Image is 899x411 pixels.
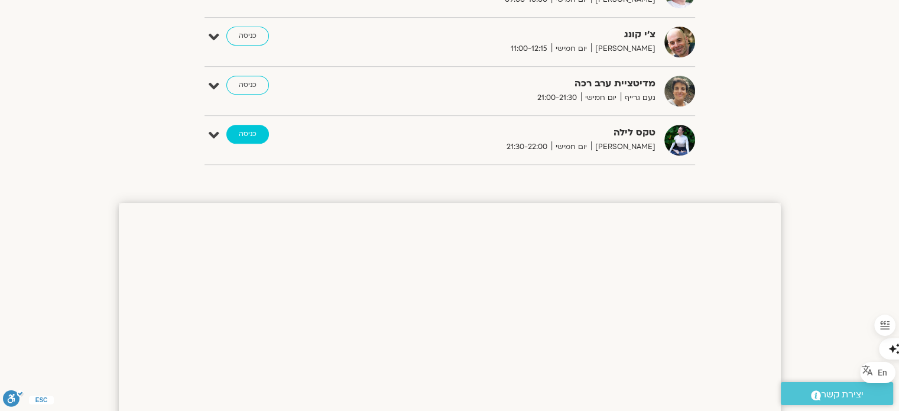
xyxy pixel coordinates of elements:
span: יום חמישי [551,43,591,55]
a: כניסה [226,76,269,95]
span: 21:30-22:00 [502,141,551,153]
span: יום חמישי [551,141,591,153]
span: 11:00-12:15 [507,43,551,55]
span: [PERSON_NAME] [591,43,655,55]
strong: מדיטציית ערב רכה [366,76,655,92]
strong: טקס לילה [366,125,655,141]
span: [PERSON_NAME] [591,141,655,153]
span: יום חמישי [581,92,621,104]
span: 21:00-21:30 [533,92,581,104]
span: נעם גרייף [621,92,655,104]
a: כניסה [226,125,269,144]
span: יצירת קשר [821,387,864,403]
strong: צ'י קונג [366,27,655,43]
a: יצירת קשר [781,382,893,405]
a: כניסה [226,27,269,46]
